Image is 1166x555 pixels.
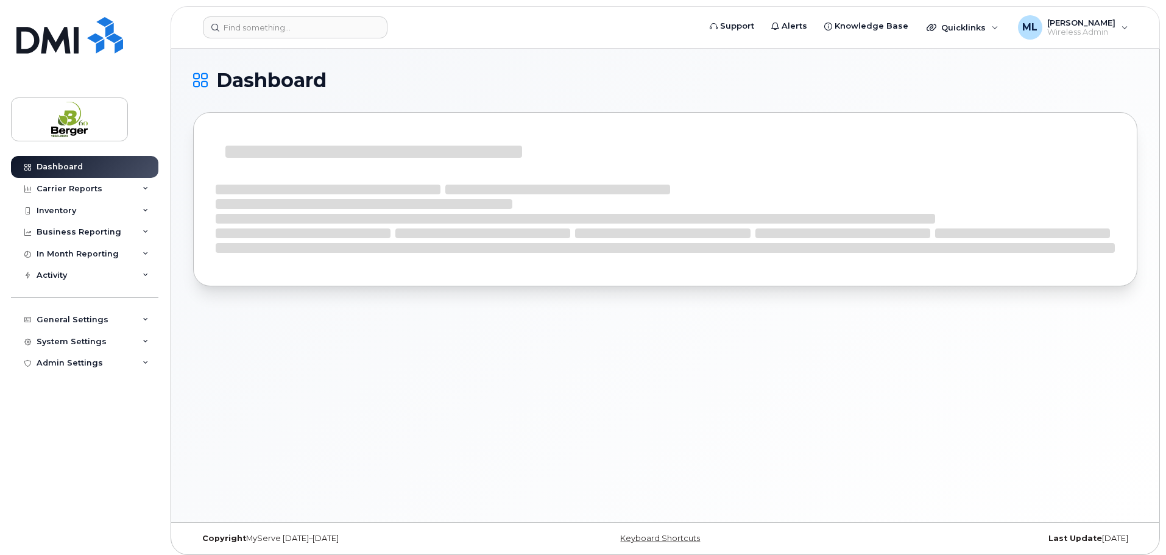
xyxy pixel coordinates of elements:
strong: Copyright [202,534,246,543]
div: MyServe [DATE]–[DATE] [193,534,508,543]
span: Dashboard [216,71,327,90]
div: [DATE] [822,534,1137,543]
strong: Last Update [1048,534,1102,543]
a: Keyboard Shortcuts [620,534,700,543]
